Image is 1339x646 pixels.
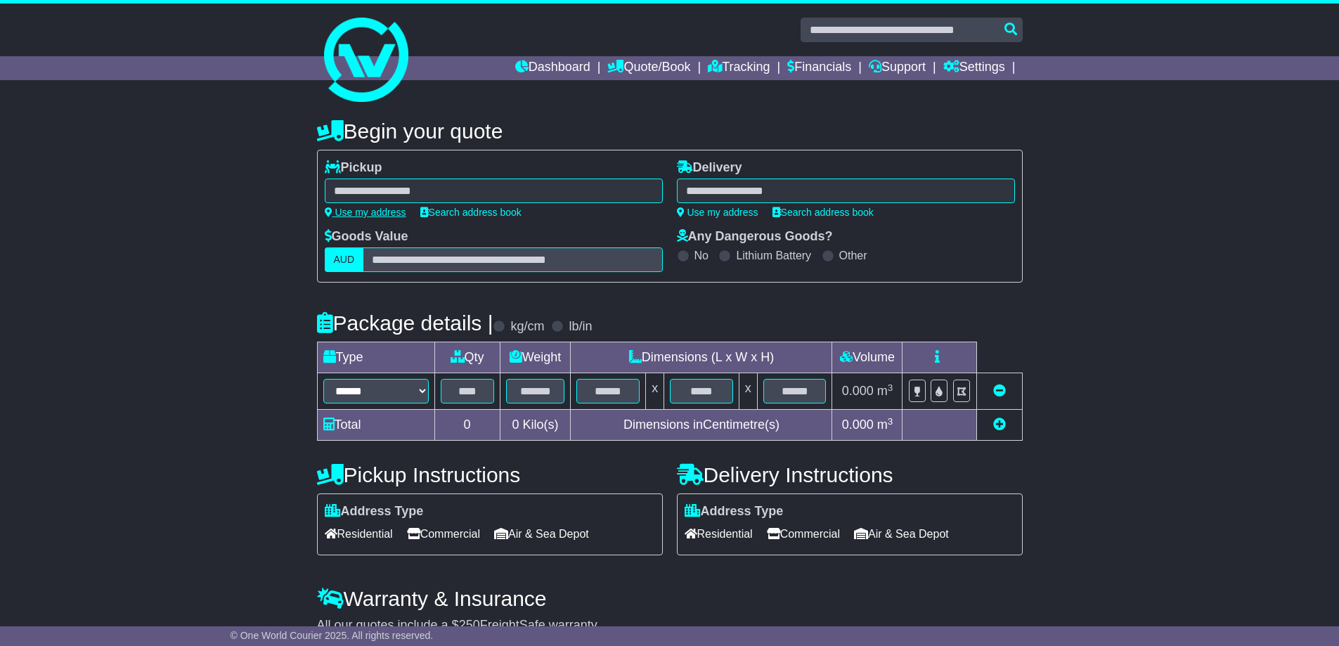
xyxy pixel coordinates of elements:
td: Total [317,410,434,441]
a: Search address book [420,207,522,218]
label: Address Type [685,504,784,519]
label: Pickup [325,160,382,176]
a: Support [869,56,926,80]
span: Air & Sea Depot [494,523,589,545]
td: Weight [500,342,571,373]
td: Qty [434,342,500,373]
a: Tracking [708,56,770,80]
h4: Delivery Instructions [677,463,1023,486]
span: Residential [325,523,393,545]
label: Other [839,249,867,262]
label: Delivery [677,160,742,176]
a: Search address book [772,207,874,218]
label: lb/in [569,319,592,335]
h4: Pickup Instructions [317,463,663,486]
span: 0 [512,418,519,432]
span: Air & Sea Depot [854,523,949,545]
div: All our quotes include a $ FreightSafe warranty. [317,618,1023,633]
sup: 3 [888,382,893,393]
sup: 3 [888,416,893,427]
label: Address Type [325,504,424,519]
span: 0.000 [842,418,874,432]
a: Remove this item [993,384,1006,398]
a: Financials [787,56,851,80]
a: Use my address [677,207,758,218]
a: Dashboard [515,56,590,80]
a: Quote/Book [607,56,690,80]
td: 0 [434,410,500,441]
label: No [694,249,709,262]
span: Residential [685,523,753,545]
span: © One World Courier 2025. All rights reserved. [231,630,434,641]
span: Commercial [767,523,840,545]
a: Use my address [325,207,406,218]
label: kg/cm [510,319,544,335]
label: Any Dangerous Goods? [677,229,833,245]
span: 250 [459,618,480,632]
td: Dimensions (L x W x H) [571,342,832,373]
span: Commercial [407,523,480,545]
span: m [877,418,893,432]
td: Kilo(s) [500,410,571,441]
td: x [646,373,664,410]
td: Dimensions in Centimetre(s) [571,410,832,441]
label: Goods Value [325,229,408,245]
h4: Begin your quote [317,119,1023,143]
label: Lithium Battery [736,249,811,262]
td: x [739,373,757,410]
span: 0.000 [842,384,874,398]
label: AUD [325,247,364,272]
a: Add new item [993,418,1006,432]
a: Settings [943,56,1005,80]
h4: Package details | [317,311,493,335]
span: m [877,384,893,398]
td: Type [317,342,434,373]
h4: Warranty & Insurance [317,587,1023,610]
td: Volume [832,342,903,373]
